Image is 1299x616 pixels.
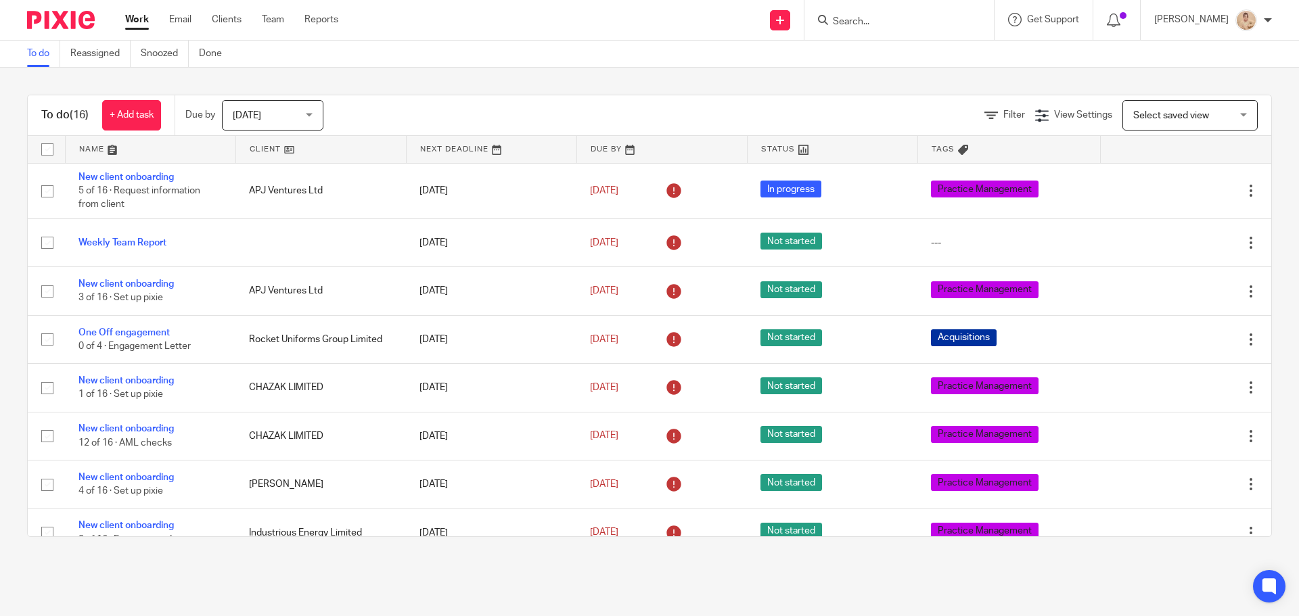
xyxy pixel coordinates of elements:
[141,41,189,67] a: Snoozed
[406,460,576,508] td: [DATE]
[169,13,191,26] a: Email
[760,426,822,443] span: Not started
[78,438,172,448] span: 12 of 16 · AML checks
[70,41,131,67] a: Reassigned
[78,341,191,351] span: 0 of 4 · Engagement Letter
[41,108,89,122] h1: To do
[78,521,174,530] a: New client onboarding
[406,267,576,315] td: [DATE]
[185,108,215,122] p: Due by
[931,523,1039,540] span: Practice Management
[760,377,822,394] span: Not started
[590,431,618,441] span: [DATE]
[931,281,1039,298] span: Practice Management
[931,426,1039,443] span: Practice Management
[78,293,163,303] span: 3 of 16 · Set up pixie
[406,218,576,266] td: [DATE]
[406,163,576,218] td: [DATE]
[78,473,174,482] a: New client onboarding
[199,41,232,67] a: Done
[1154,13,1229,26] p: [PERSON_NAME]
[831,16,953,28] input: Search
[78,376,174,385] a: New client onboarding
[931,329,997,346] span: Acquisitions
[590,479,618,489] span: [DATE]
[406,508,576,556] td: [DATE]
[78,328,170,337] a: One Off engagement
[233,111,261,120] span: [DATE]
[932,145,955,153] span: Tags
[590,286,618,295] span: [DATE]
[27,41,60,67] a: To do
[1027,15,1079,24] span: Get Support
[760,281,822,298] span: Not started
[212,13,242,26] a: Clients
[125,13,149,26] a: Work
[78,238,166,247] a: Weekly Team Report
[78,535,217,544] span: 3 of 16 · Engagement Letter sent
[931,236,1087,250] div: ---
[590,238,618,247] span: [DATE]
[78,279,174,289] a: New client onboarding
[102,100,161,131] a: + Add task
[78,186,200,210] span: 5 of 16 · Request information from client
[1235,9,1257,31] img: DSC06218%20-%20Copy.JPG
[931,474,1039,491] span: Practice Management
[235,267,406,315] td: APJ Ventures Ltd
[590,383,618,392] span: [DATE]
[590,528,618,538] span: [DATE]
[1003,110,1025,120] span: Filter
[27,11,95,29] img: Pixie
[304,13,338,26] a: Reports
[760,523,822,540] span: Not started
[235,460,406,508] td: [PERSON_NAME]
[406,412,576,460] td: [DATE]
[262,13,284,26] a: Team
[590,335,618,344] span: [DATE]
[235,412,406,460] td: CHAZAK LIMITED
[78,390,163,400] span: 1 of 16 · Set up pixie
[78,172,174,182] a: New client onboarding
[406,364,576,412] td: [DATE]
[406,315,576,363] td: [DATE]
[235,315,406,363] td: Rocket Uniforms Group Limited
[760,329,822,346] span: Not started
[931,181,1039,197] span: Practice Management
[1133,111,1209,120] span: Select saved view
[1054,110,1112,120] span: View Settings
[78,424,174,433] a: New client onboarding
[931,377,1039,394] span: Practice Management
[235,364,406,412] td: CHAZAK LIMITED
[70,110,89,120] span: (16)
[760,474,822,491] span: Not started
[760,181,821,197] span: In progress
[235,163,406,218] td: APJ Ventures Ltd
[760,233,822,250] span: Not started
[78,486,163,496] span: 4 of 16 · Set up pixie
[235,508,406,556] td: Industrious Energy Limited
[590,186,618,195] span: [DATE]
